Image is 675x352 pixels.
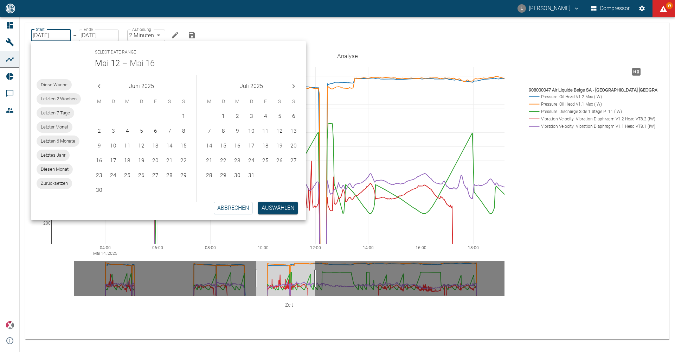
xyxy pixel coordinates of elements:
label: Start [36,26,45,32]
button: 9 [92,139,106,153]
span: Sonntag [177,95,190,109]
button: Mai 12 [95,58,120,69]
button: 30 [92,183,106,197]
span: Donnerstag [245,95,258,109]
button: 22 [216,154,230,168]
button: 28 [162,169,176,183]
span: Montag [93,95,105,109]
button: 20 [287,139,301,153]
span: Letztes Jahr [37,152,70,159]
button: 10 [244,124,258,138]
button: 13 [148,139,162,153]
button: 7 [202,124,216,138]
button: 3 [244,109,258,124]
button: 25 [120,169,134,183]
button: 18 [258,139,272,153]
input: DD.MM.YYYY [79,30,119,41]
input: DD.MM.YYYY [31,30,71,41]
button: 27 [287,154,301,168]
img: Xplore Logo [6,321,14,329]
div: Letzten 6 Monate [37,136,79,147]
button: 12 [272,124,287,138]
button: 23 [92,169,106,183]
button: 20 [148,154,162,168]
button: luca.corigliano@neuman-esser.com [516,2,581,15]
span: Zurücksetzen [37,180,72,187]
button: 19 [272,139,287,153]
button: 17 [244,139,258,153]
button: Next month [287,79,301,93]
button: Mai 16 [130,58,155,69]
div: Letzten 2 Wochen [37,93,81,105]
button: Einstellungen [636,2,648,15]
button: 6 [287,109,301,124]
button: 29 [216,169,230,183]
button: 17 [106,154,120,168]
button: 3 [106,124,120,138]
div: Zurücksetzen [37,178,72,189]
span: Sonntag [287,95,300,109]
span: 99 [666,2,673,9]
span: Freitag [149,95,162,109]
h5: – [120,58,130,69]
span: Mittwoch [121,95,134,109]
button: 1 [216,109,230,124]
button: 26 [134,169,148,183]
button: 8 [176,124,191,138]
button: 25 [258,154,272,168]
span: Samstag [163,95,176,109]
button: 15 [176,139,191,153]
span: Juli 2025 [240,81,263,91]
button: 12 [134,139,148,153]
img: logo [5,4,16,13]
button: 5 [134,124,148,138]
div: 2 Minuten [127,30,165,41]
div: Letzter Monat [37,121,72,133]
span: Montag [203,95,216,109]
p: – [73,31,77,39]
div: L [517,4,526,13]
span: Hohe Auflösung [628,68,645,75]
span: Donnerstag [135,95,148,109]
button: 14 [162,139,176,153]
button: 7 [162,124,176,138]
label: Ende [84,26,93,32]
span: Select date range [95,47,136,58]
label: Auflösung [132,26,151,32]
button: 26 [272,154,287,168]
button: 24 [244,154,258,168]
button: Analyse speichern [185,28,199,42]
span: Letzten 2 Wochen [37,95,81,102]
button: 31 [244,169,258,183]
button: 2 [230,109,244,124]
span: Diese Woche [37,81,72,88]
button: Compressor [590,2,631,15]
span: Dienstag [217,95,230,109]
button: 21 [162,154,176,168]
span: Letzten 6 Monate [37,138,79,145]
button: 16 [92,154,106,168]
span: Juni 2025 [129,81,154,91]
button: 9 [230,124,244,138]
button: Auswählen [258,202,298,214]
span: Letzter Monat [37,124,72,131]
div: Diesen Monat [37,164,73,175]
button: 8 [216,124,230,138]
span: Dienstag [107,95,120,109]
button: 10 [106,139,120,153]
button: Previous month [92,79,106,93]
div: Letzten 7 Tage [37,107,74,119]
span: Diesen Monat [37,166,73,173]
button: 4 [120,124,134,138]
button: 29 [176,169,191,183]
div: Letztes Jahr [37,150,70,161]
button: 15 [216,139,230,153]
button: Abbrechen [214,202,252,214]
button: 4 [258,109,272,124]
button: 18 [120,154,134,168]
button: 11 [258,124,272,138]
button: 21 [202,154,216,168]
button: 11 [120,139,134,153]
